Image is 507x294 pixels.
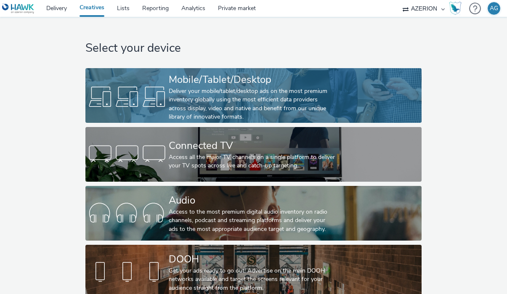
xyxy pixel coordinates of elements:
[85,68,422,123] a: Mobile/Tablet/DesktopDeliver your mobile/tablet/desktop ads on the most premium inventory globall...
[169,208,335,233] div: Access to the most premium digital audio inventory on radio channels, podcast and streaming platf...
[169,252,335,267] div: DOOH
[169,153,335,170] div: Access all the major TV channels on a single platform to deliver your TV spots across live and ca...
[490,2,498,15] div: AG
[169,193,335,208] div: Audio
[169,87,335,122] div: Deliver your mobile/tablet/desktop ads on the most premium inventory globally using the most effi...
[85,127,422,182] a: Connected TVAccess all the major TV channels on a single platform to deliver your TV spots across...
[85,186,422,241] a: AudioAccess to the most premium digital audio inventory on radio channels, podcast and streaming ...
[85,40,422,56] h1: Select your device
[449,2,462,15] img: Hawk Academy
[169,72,335,87] div: Mobile/Tablet/Desktop
[2,3,35,14] img: undefined Logo
[449,2,465,15] a: Hawk Academy
[169,138,335,153] div: Connected TV
[169,267,335,292] div: Get your ads ready to go out! Advertise on the main DOOH networks available and target the screen...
